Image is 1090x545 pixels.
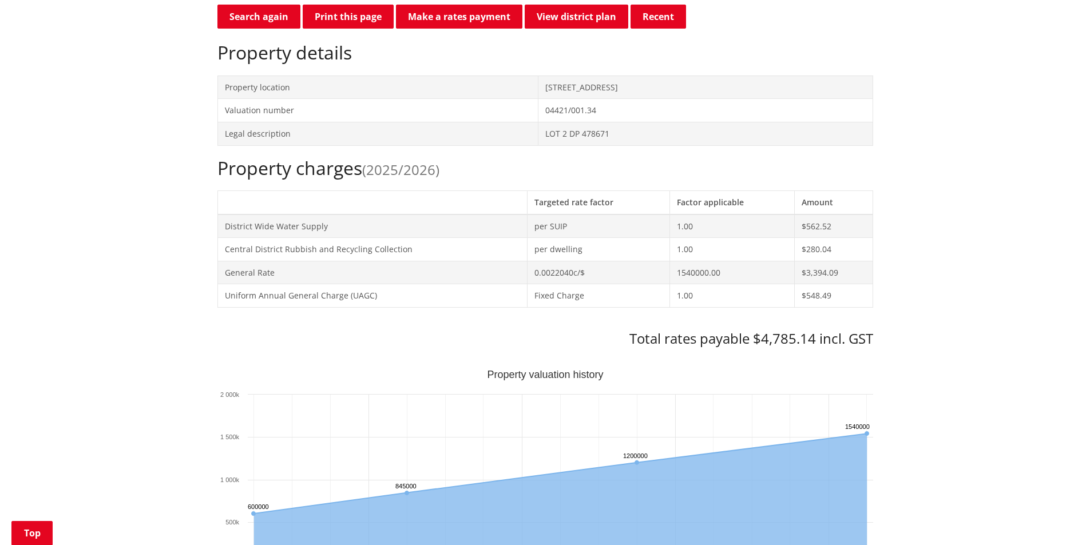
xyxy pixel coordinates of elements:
[251,511,256,516] path: Thursday, Jun 30, 12:00, 600,000. Capital Value.
[670,261,795,284] td: 1540000.00
[217,99,538,122] td: Valuation number
[538,122,873,145] td: LOT 2 DP 478671
[527,284,670,308] td: Fixed Charge
[527,238,670,261] td: per dwelling
[525,5,628,29] a: View district plan
[670,238,795,261] td: 1.00
[362,160,439,179] span: (2025/2026)
[217,5,300,29] a: Search again
[670,190,795,214] th: Factor applicable
[795,238,873,261] td: $280.04
[217,284,527,308] td: Uniform Annual General Charge (UAGC)
[217,157,873,179] h2: Property charges
[538,99,873,122] td: 04421/001.34
[217,238,527,261] td: Central District Rubbish and Recycling Collection
[217,75,538,99] td: Property location
[217,42,873,63] h2: Property details
[527,190,670,214] th: Targeted rate factor
[11,521,53,545] a: Top
[217,122,538,145] td: Legal description
[220,391,239,398] text: 2 000k
[845,423,870,430] text: 1540000
[405,491,409,495] path: Saturday, Jun 30, 12:00, 845,000. Capital Value.
[527,261,670,284] td: 0.0022040c/$
[670,214,795,238] td: 1.00
[795,214,873,238] td: $562.52
[220,433,239,440] text: 1 500k
[225,519,239,526] text: 500k
[303,5,394,29] button: Print this page
[1037,497,1079,538] iframe: Messenger Launcher
[865,431,869,436] path: Sunday, Jun 30, 12:00, 1,540,000. Capital Value.
[220,476,239,483] text: 1 000k
[217,331,873,347] h3: Total rates payable $4,785.14 incl. GST
[217,261,527,284] td: General Rate
[217,214,527,238] td: District Wide Water Supply
[670,284,795,308] td: 1.00
[248,503,269,510] text: 600000
[395,483,417,490] text: 845000
[795,190,873,214] th: Amount
[396,5,522,29] a: Make a rates payment
[538,75,873,99] td: [STREET_ADDRESS]
[487,369,603,380] text: Property valuation history
[623,452,648,459] text: 1200000
[631,5,686,29] button: Recent
[795,261,873,284] td: $3,394.09
[634,460,639,465] path: Wednesday, Jun 30, 12:00, 1,200,000. Capital Value.
[527,214,670,238] td: per SUIP
[795,284,873,308] td: $548.49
